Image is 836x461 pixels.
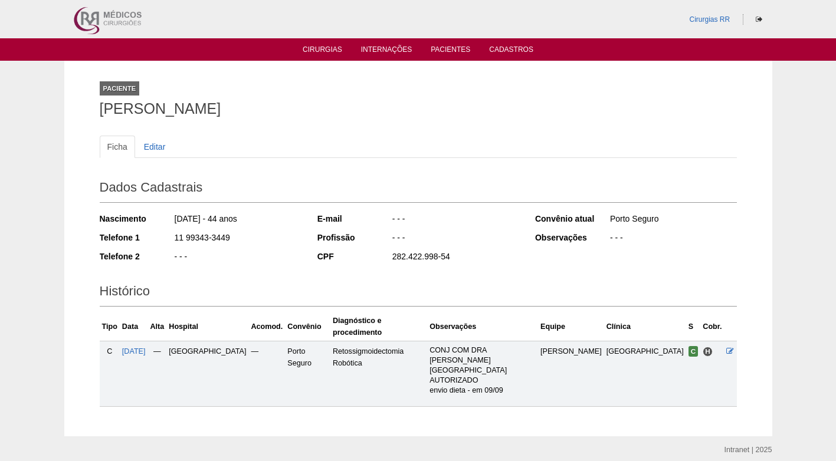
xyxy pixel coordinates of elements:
th: Alta [148,312,167,341]
th: Cobr. [700,312,724,341]
a: Cirurgias [303,45,342,57]
div: CPF [317,251,391,262]
span: Hospital [703,347,713,357]
div: - - - [391,232,519,246]
div: - - - [173,251,301,265]
div: [DATE] - 44 anos [173,213,301,228]
h2: Dados Cadastrais [100,176,737,203]
div: Telefone 1 [100,232,173,243]
div: Profissão [317,232,391,243]
div: 11 99343-3449 [173,232,301,246]
div: C [102,345,117,357]
th: Tipo [100,312,120,341]
div: Telefone 2 [100,251,173,262]
div: Paciente [100,81,140,96]
a: Internações [361,45,412,57]
a: Ficha [100,136,135,158]
div: Porto Seguro [609,213,737,228]
div: - - - [391,213,519,228]
a: [DATE] [122,347,146,355]
div: Intranet | 2025 [724,444,772,456]
td: — [148,341,167,406]
a: Pacientes [431,45,470,57]
div: Observações [535,232,609,243]
th: Acomod. [248,312,285,341]
th: Hospital [166,312,248,341]
td: [GEOGRAPHIC_DATA] [166,341,248,406]
th: Equipe [538,312,604,341]
div: E-mail [317,213,391,225]
h2: Histórico [100,279,737,307]
a: Cadastros [489,45,533,57]
th: Observações [427,312,538,341]
td: [PERSON_NAME] [538,341,604,406]
i: Sair [756,16,762,23]
div: Nascimento [100,213,173,225]
td: Retossigmoidectomia Robótica [330,341,427,406]
th: Clínica [604,312,686,341]
div: - - - [609,232,737,246]
th: Data [120,312,148,341]
a: Cirurgias RR [689,15,730,24]
div: 282.422.998-54 [391,251,519,265]
th: Convênio [285,312,330,341]
td: [GEOGRAPHIC_DATA] [604,341,686,406]
a: Editar [136,136,173,158]
th: S [686,312,701,341]
p: CONJ COM DRA [PERSON_NAME] [GEOGRAPHIC_DATA] AUTORIZADO envio dieta - em 09/09 [430,345,536,396]
td: Porto Seguro [285,341,330,406]
td: — [248,341,285,406]
div: Convênio atual [535,213,609,225]
h1: [PERSON_NAME] [100,101,737,116]
th: Diagnóstico e procedimento [330,312,427,341]
span: Confirmada [689,346,699,357]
